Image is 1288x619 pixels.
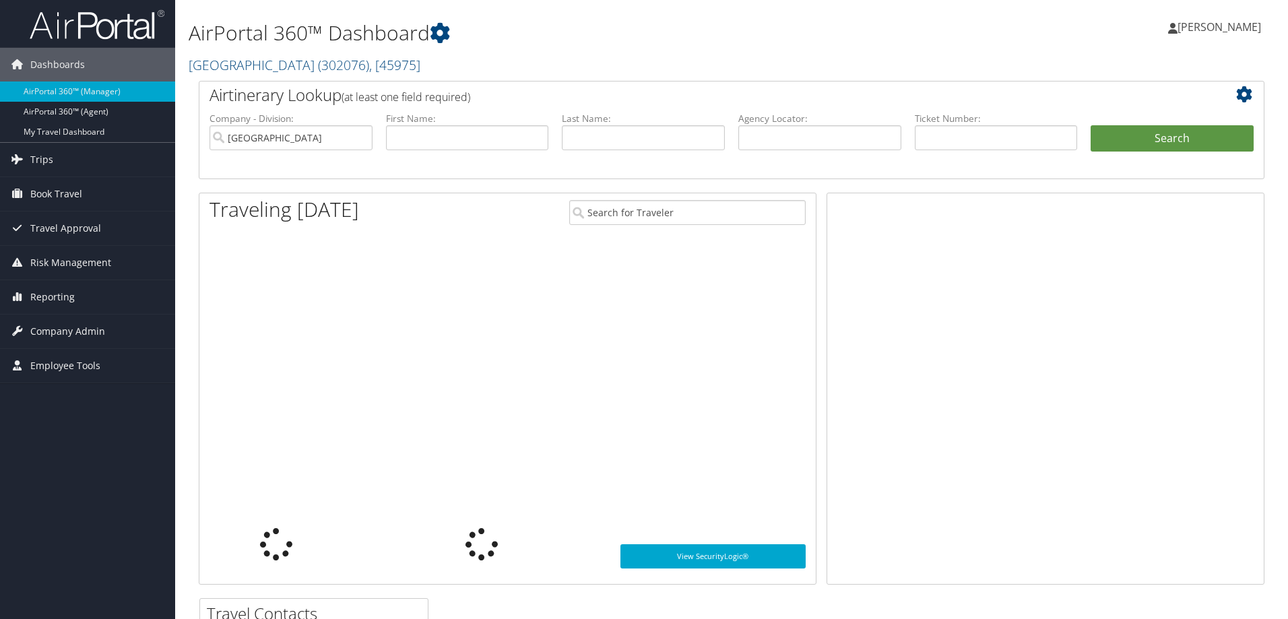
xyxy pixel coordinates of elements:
[210,112,373,125] label: Company - Division:
[569,200,806,225] input: Search for Traveler
[369,56,420,74] span: , [ 45975 ]
[30,177,82,211] span: Book Travel
[342,90,470,104] span: (at least one field required)
[30,246,111,280] span: Risk Management
[620,544,806,568] a: View SecurityLogic®
[915,112,1078,125] label: Ticket Number:
[30,349,100,383] span: Employee Tools
[30,143,53,176] span: Trips
[189,19,913,47] h1: AirPortal 360™ Dashboard
[30,211,101,245] span: Travel Approval
[30,315,105,348] span: Company Admin
[386,112,549,125] label: First Name:
[1178,20,1261,34] span: [PERSON_NAME]
[318,56,369,74] span: ( 302076 )
[30,280,75,314] span: Reporting
[30,9,164,40] img: airportal-logo.png
[189,56,420,74] a: [GEOGRAPHIC_DATA]
[1168,7,1275,47] a: [PERSON_NAME]
[210,195,359,224] h1: Traveling [DATE]
[562,112,725,125] label: Last Name:
[30,48,85,82] span: Dashboards
[1091,125,1254,152] button: Search
[210,84,1165,106] h2: Airtinerary Lookup
[738,112,901,125] label: Agency Locator:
